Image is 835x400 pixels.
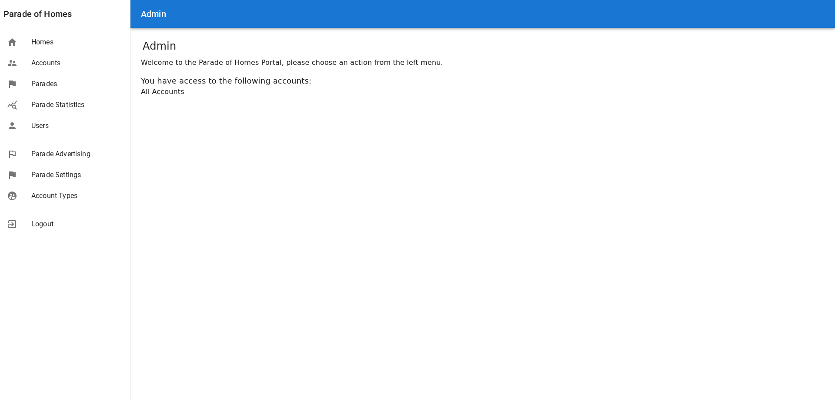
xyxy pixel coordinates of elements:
[141,87,825,97] div: All Accounts
[31,191,123,201] span: Account Types
[143,38,176,54] h1: Admin
[31,219,123,229] span: Logout
[141,7,166,21] h6: Admin
[31,149,123,159] span: Parade Advertising
[141,75,825,87] div: You have access to the following accounts:
[31,79,123,89] span: Parades
[31,121,123,131] span: Users
[31,170,123,180] span: Parade Settings
[3,7,72,21] a: Parade of Homes
[31,37,123,47] span: Homes
[31,100,123,110] span: Parade Statistics
[31,58,123,68] span: Accounts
